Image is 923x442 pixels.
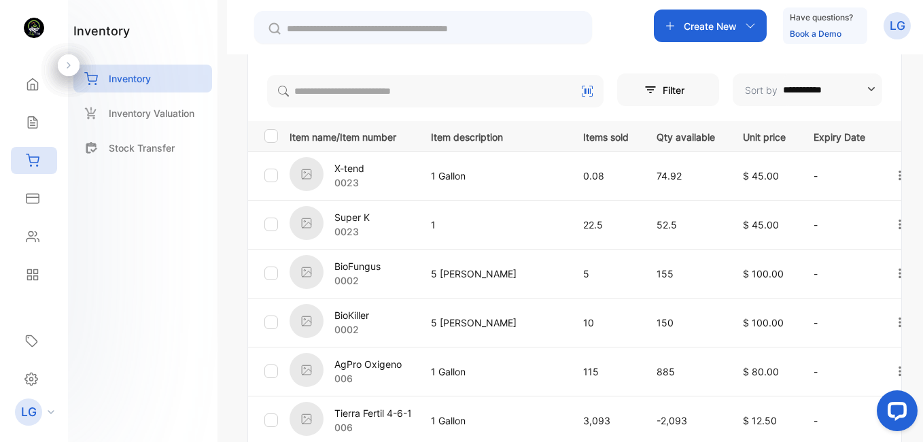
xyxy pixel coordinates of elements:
p: 10 [583,316,629,330]
span: $ 100.00 [743,317,784,328]
span: $ 45.00 [743,219,779,231]
p: Sort by [745,83,778,97]
p: AgPro Oxigeno [334,357,402,371]
p: 0002 [334,273,381,288]
a: Stock Transfer [73,134,212,162]
a: Book a Demo [790,29,841,39]
p: - [814,169,865,183]
img: item [290,255,324,289]
p: Create New [684,19,737,33]
p: 5 [PERSON_NAME] [431,316,555,330]
p: 155 [657,267,715,281]
p: Items sold [583,127,629,144]
p: 006 [334,420,412,435]
p: 3,093 [583,413,629,428]
p: 5 [583,267,629,281]
h1: inventory [73,22,130,40]
p: 5 [PERSON_NAME] [431,267,555,281]
p: Tierra Fertil 4-6-1 [334,406,412,420]
p: 1 [431,218,555,232]
p: Item name/Item number [290,127,414,144]
p: LG [21,403,37,421]
p: 006 [334,371,402,386]
p: 22.5 [583,218,629,232]
img: item [290,304,324,338]
p: 0002 [334,322,369,337]
iframe: LiveChat chat widget [866,385,923,442]
p: Item description [431,127,555,144]
img: item [290,206,324,240]
p: Unit price [743,127,786,144]
p: -2,093 [657,413,715,428]
p: Have questions? [790,11,853,24]
p: - [814,218,865,232]
p: 1 Gallon [431,413,555,428]
p: 52.5 [657,218,715,232]
p: 115 [583,364,629,379]
p: 0.08 [583,169,629,183]
p: BioKiller [334,308,369,322]
p: 150 [657,316,715,330]
span: $ 100.00 [743,268,784,279]
p: - [814,316,865,330]
p: Inventory Valuation [109,106,194,120]
p: X-tend [334,161,364,175]
p: Super K [334,210,370,224]
p: 1 Gallon [431,364,555,379]
span: $ 80.00 [743,366,779,377]
button: LG [884,10,911,42]
img: logo [24,18,44,38]
img: item [290,157,324,191]
p: - [814,267,865,281]
p: BioFungus [334,259,381,273]
a: Inventory Valuation [73,99,212,127]
img: item [290,402,324,436]
img: item [290,353,324,387]
button: Sort by [733,73,882,106]
a: Inventory [73,65,212,92]
p: LG [890,17,905,35]
p: 1 Gallon [431,169,555,183]
p: 0023 [334,224,370,239]
p: Stock Transfer [109,141,175,155]
button: Create New [654,10,767,42]
p: - [814,413,865,428]
p: Qty available [657,127,715,144]
span: $ 45.00 [743,170,779,182]
span: $ 12.50 [743,415,777,426]
p: Expiry Date [814,127,865,144]
p: 74.92 [657,169,715,183]
p: - [814,364,865,379]
p: 885 [657,364,715,379]
p: Inventory [109,71,151,86]
p: 0023 [334,175,364,190]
